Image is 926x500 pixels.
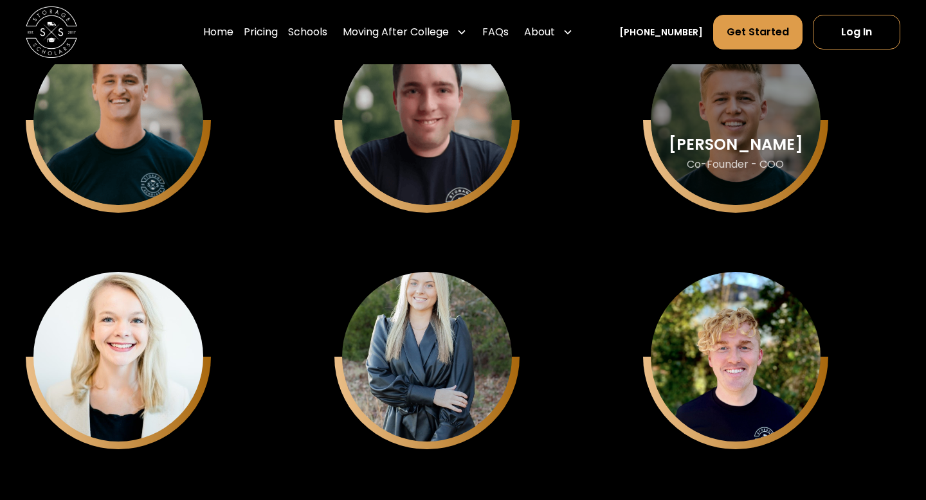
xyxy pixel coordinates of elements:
div: About [519,14,578,50]
a: FAQs [482,14,509,50]
a: [PHONE_NUMBER] [619,26,703,39]
a: Log In [813,15,900,49]
a: Schools [288,14,327,50]
img: Storage Scholars main logo [26,6,77,58]
div: About [524,24,555,40]
div: Moving After College [343,24,449,40]
a: Home [203,14,233,50]
div: Co-Founder - COO [687,158,784,172]
div: Moving After College [338,14,472,50]
a: Pricing [244,14,278,50]
a: Get Started [713,15,803,49]
div: [PERSON_NAME] [669,136,803,153]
